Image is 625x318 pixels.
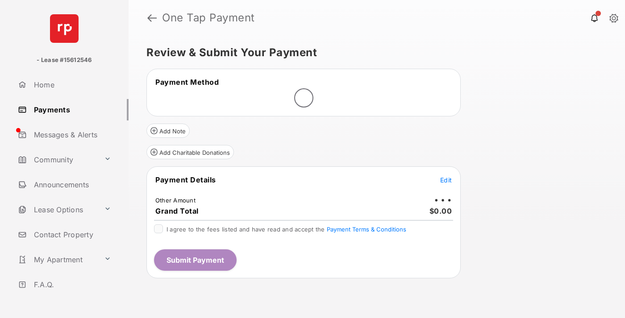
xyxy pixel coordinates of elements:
[440,176,452,184] span: Edit
[50,14,79,43] img: svg+xml;base64,PHN2ZyB4bWxucz0iaHR0cDovL3d3dy53My5vcmcvMjAwMC9zdmciIHdpZHRoPSI2NCIgaGVpZ2h0PSI2NC...
[14,99,129,120] a: Payments
[327,226,406,233] button: I agree to the fees listed and have read and accept the
[37,56,92,65] p: - Lease #15612546
[429,206,452,215] span: $0.00
[14,224,129,245] a: Contact Property
[155,78,219,87] span: Payment Method
[14,199,100,220] a: Lease Options
[155,206,199,215] span: Grand Total
[167,226,406,233] span: I agree to the fees listed and have read and accept the
[440,175,452,184] button: Edit
[14,124,129,145] a: Messages & Alerts
[155,196,196,204] td: Other Amount
[14,249,100,270] a: My Apartment
[154,249,237,271] button: Submit Payment
[14,74,129,95] a: Home
[14,274,129,295] a: F.A.Q.
[146,124,190,138] button: Add Note
[146,145,234,159] button: Add Charitable Donations
[14,149,100,170] a: Community
[162,12,255,23] strong: One Tap Payment
[146,47,600,58] h5: Review & Submit Your Payment
[14,174,129,195] a: Announcements
[155,175,216,184] span: Payment Details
